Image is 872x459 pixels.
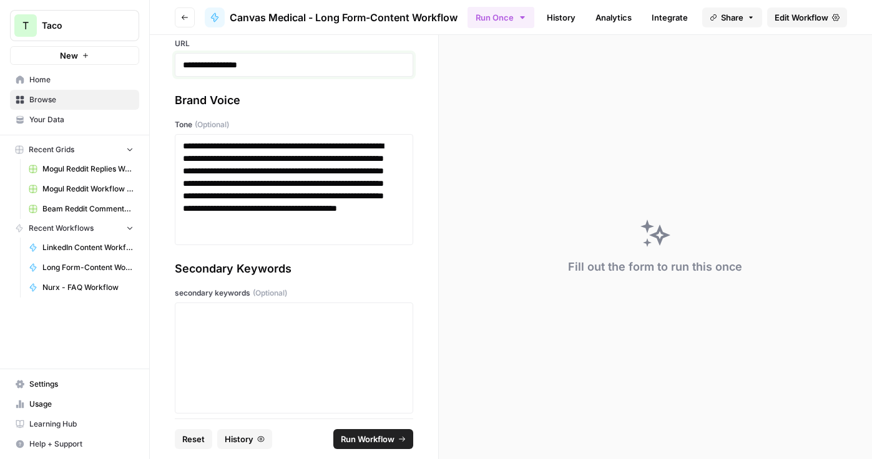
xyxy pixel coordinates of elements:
a: Integrate [644,7,695,27]
span: Taco [42,19,117,32]
button: New [10,46,139,65]
a: Canvas Medical - Long Form-Content Workflow [205,7,458,27]
button: Share [702,7,762,27]
span: (Optional) [195,119,229,130]
a: Home [10,70,139,90]
label: Tone [175,119,413,130]
button: Run Once [468,7,534,28]
span: Your Data [29,114,134,125]
a: Beam Reddit Comments Workflow Grid (1) [23,199,139,219]
a: Your Data [10,110,139,130]
span: Recent Workflows [29,223,94,234]
a: Mogul Reddit Workflow Grid (1) [23,179,139,199]
label: URL [175,38,413,49]
span: Browse [29,94,134,105]
span: Mogul Reddit Workflow Grid (1) [42,183,134,195]
a: Analytics [588,7,639,27]
span: Canvas Medical - Long Form-Content Workflow [230,10,458,25]
a: Edit Workflow [767,7,847,27]
button: History [217,429,272,449]
button: Recent Grids [10,140,139,159]
div: Brand Voice [175,92,413,109]
a: Mogul Reddit Replies Workflow Grid [23,159,139,179]
a: Settings [10,374,139,394]
span: Usage [29,399,134,410]
span: T [22,18,29,33]
a: LinkedIn Content Workflow [23,238,139,258]
a: Learning Hub [10,414,139,434]
button: Help + Support [10,434,139,454]
span: History [225,433,253,445]
a: Browse [10,90,139,110]
span: Edit Workflow [775,11,828,24]
div: Secondary Keywords [175,260,413,278]
span: Home [29,74,134,85]
button: Workspace: Taco [10,10,139,41]
span: Help + Support [29,438,134,450]
button: Run Workflow [333,429,413,449]
a: Long Form-Content Workflow - AI Clients (New) [23,258,139,278]
a: History [539,7,583,27]
button: Recent Workflows [10,219,139,238]
a: Usage [10,394,139,414]
a: Nurx - FAQ Workflow [23,278,139,297]
span: LinkedIn Content Workflow [42,242,134,253]
div: Fill out the form to run this once [568,258,742,276]
span: Nurx - FAQ Workflow [42,282,134,293]
span: Settings [29,379,134,390]
span: Beam Reddit Comments Workflow Grid (1) [42,203,134,215]
span: Share [721,11,743,24]
span: Long Form-Content Workflow - AI Clients (New) [42,262,134,273]
span: Reset [182,433,205,445]
span: New [60,49,78,62]
span: (Optional) [253,287,287,299]
span: Learning Hub [29,418,134,430]
button: Reset [175,429,212,449]
span: Mogul Reddit Replies Workflow Grid [42,163,134,175]
span: Recent Grids [29,144,74,155]
span: Run Workflow [341,433,394,445]
label: secondary keywords [175,287,413,299]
